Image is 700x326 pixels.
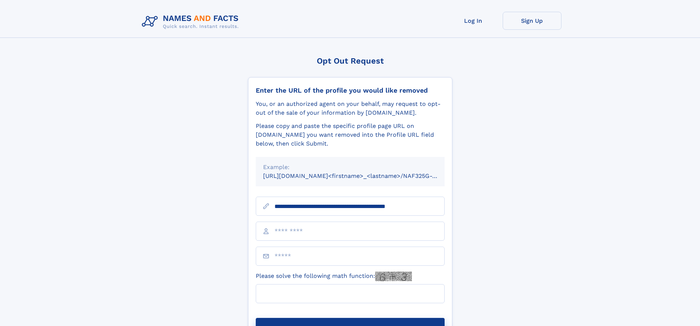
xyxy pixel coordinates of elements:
small: [URL][DOMAIN_NAME]<firstname>_<lastname>/NAF325G-xxxxxxxx [263,172,459,179]
label: Please solve the following math function: [256,272,412,281]
div: Please copy and paste the specific profile page URL on [DOMAIN_NAME] you want removed into the Pr... [256,122,445,148]
img: Logo Names and Facts [139,12,245,32]
div: Example: [263,163,437,172]
div: Enter the URL of the profile you would like removed [256,86,445,94]
div: You, or an authorized agent on your behalf, may request to opt-out of the sale of your informatio... [256,100,445,117]
div: Opt Out Request [248,56,452,65]
a: Sign Up [503,12,561,30]
a: Log In [444,12,503,30]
